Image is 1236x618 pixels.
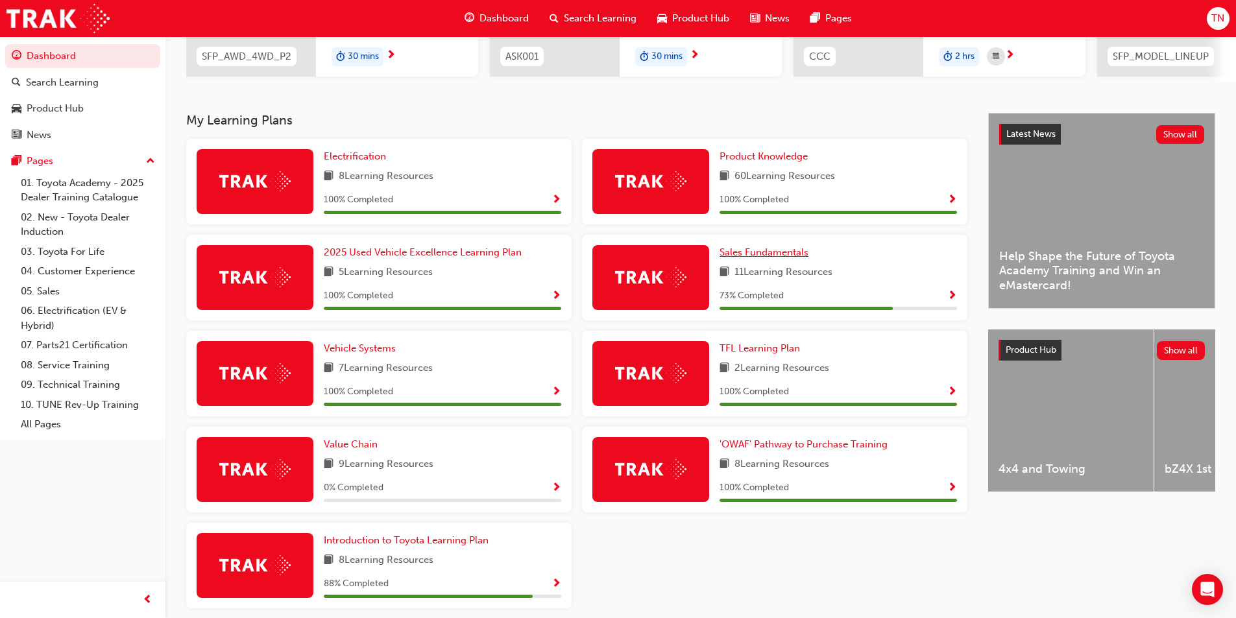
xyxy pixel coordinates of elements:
a: Product HubShow all [999,340,1205,361]
img: Trak [615,171,686,191]
span: Product Hub [1006,344,1056,355]
span: 11 Learning Resources [734,265,832,281]
span: next-icon [386,50,396,62]
a: 08. Service Training [16,355,160,375]
a: 03. Toyota For Life [16,242,160,262]
a: Product Knowledge [720,149,813,164]
span: 73 % Completed [720,289,784,303]
button: Show Progress [947,288,957,304]
a: Sales Fundamentals [720,245,814,260]
span: TN [1211,11,1224,26]
a: 04. Customer Experience [16,261,160,281]
span: news-icon [12,130,21,141]
span: duration-icon [336,49,345,65]
span: Show Progress [947,291,957,302]
a: Electrification [324,149,391,164]
a: pages-iconPages [800,5,862,32]
span: book-icon [720,265,729,281]
span: Pages [825,11,852,26]
img: Trak [219,363,291,383]
h3: My Learning Plans [186,113,967,128]
span: up-icon [146,153,155,170]
span: Sales Fundamentals [720,246,808,258]
span: Search Learning [564,11,636,26]
span: Show Progress [947,386,957,398]
span: Vehicle Systems [324,342,396,354]
span: Show Progress [947,482,957,494]
span: 4x4 and Towing [999,462,1143,477]
img: Trak [615,363,686,383]
a: News [5,123,160,147]
span: Latest News [1006,128,1056,139]
span: 7 Learning Resources [339,361,433,377]
a: 06. Electrification (EV & Hybrid) [16,301,160,335]
span: ASK001 [505,49,539,64]
span: Show Progress [551,386,561,398]
a: Value Chain [324,437,383,452]
div: Search Learning [26,75,99,90]
img: Trak [6,4,110,33]
span: book-icon [324,169,333,185]
button: Pages [5,149,160,173]
div: News [27,128,51,143]
img: Trak [219,459,291,479]
span: 100 % Completed [720,481,789,495]
span: SFP_MODEL_LINEUP [1113,49,1209,64]
a: 2025 Used Vehicle Excellence Learning Plan [324,245,527,260]
span: CCC [809,49,830,64]
a: 10. TUNE Rev-Up Training [16,395,160,415]
a: 05. Sales [16,281,160,302]
span: book-icon [324,553,333,569]
span: TFL Learning Plan [720,342,800,354]
span: 8 Learning Resources [734,457,829,473]
span: prev-icon [143,592,152,608]
span: 100 % Completed [324,289,393,303]
a: 01. Toyota Academy - 2025 Dealer Training Catalogue [16,173,160,208]
span: book-icon [324,457,333,473]
span: 2 Learning Resources [734,361,829,377]
span: 2 hrs [955,49,975,64]
span: duration-icon [640,49,649,65]
a: Dashboard [5,44,160,68]
span: search-icon [550,10,559,27]
div: Open Intercom Messenger [1192,574,1223,605]
button: Show Progress [947,480,957,496]
span: Dashboard [479,11,529,26]
span: news-icon [750,10,760,27]
span: car-icon [657,10,667,27]
span: News [765,11,790,26]
span: book-icon [324,361,333,377]
a: 4x4 and Towing [988,329,1154,492]
span: 30 mins [651,49,683,64]
a: 09. Technical Training [16,375,160,395]
a: Product Hub [5,97,160,121]
span: Product Knowledge [720,150,808,162]
a: TFL Learning Plan [720,341,805,356]
a: 02. New - Toyota Dealer Induction [16,208,160,242]
span: pages-icon [12,156,21,167]
img: Trak [219,171,291,191]
span: duration-icon [943,49,952,65]
span: guage-icon [465,10,474,27]
img: Trak [219,555,291,575]
img: Trak [615,267,686,287]
a: All Pages [16,414,160,434]
span: SFP_AWD_4WD_P2 [202,49,291,64]
button: Show all [1156,125,1205,144]
span: 100 % Completed [324,385,393,399]
span: search-icon [12,77,21,89]
span: 0 % Completed [324,481,383,495]
button: Show Progress [551,576,561,592]
span: calendar-icon [993,49,999,65]
span: book-icon [720,361,729,377]
a: Latest NewsShow allHelp Shape the Future of Toyota Academy Training and Win an eMastercard! [988,113,1215,309]
span: 8 Learning Resources [339,169,433,185]
button: DashboardSearch LearningProduct HubNews [5,42,160,149]
a: 'OWAF' Pathway to Purchase Training [720,437,893,452]
a: Vehicle Systems [324,341,401,356]
a: news-iconNews [740,5,800,32]
span: 5 Learning Resources [339,265,433,281]
span: 88 % Completed [324,576,389,591]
